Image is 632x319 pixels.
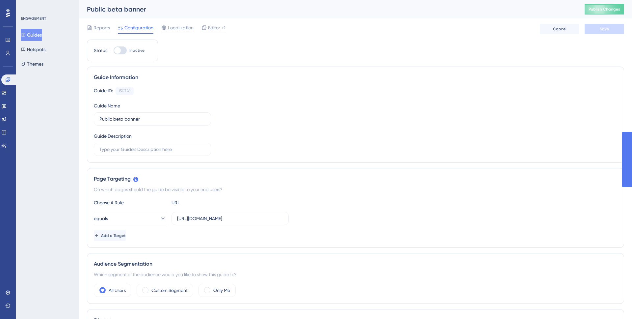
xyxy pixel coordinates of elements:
[21,58,43,70] button: Themes
[118,88,131,94] div: 150728
[99,146,205,153] input: Type your Guide’s Description here
[21,43,45,55] button: Hotspots
[94,132,132,140] div: Guide Description
[589,7,620,12] span: Publish Changes
[87,5,568,14] div: Public beta banner
[213,286,230,294] label: Only Me
[168,24,194,32] span: Localization
[129,48,145,53] span: Inactive
[604,293,624,313] iframe: UserGuiding AI Assistant Launcher
[94,87,113,95] div: Guide ID:
[101,233,126,238] span: Add a Target
[21,29,42,41] button: Guides
[151,286,188,294] label: Custom Segment
[553,26,566,32] span: Cancel
[93,24,110,32] span: Reports
[94,260,617,268] div: Audience Segmentation
[94,102,120,110] div: Guide Name
[94,199,166,207] div: Choose A Rule
[585,24,624,34] button: Save
[94,215,108,222] span: equals
[208,24,220,32] span: Editor
[94,186,617,193] div: On which pages should the guide be visible to your end users?
[94,271,617,278] div: Which segment of the audience would you like to show this guide to?
[94,212,166,225] button: equals
[109,286,126,294] label: All Users
[600,26,609,32] span: Save
[94,73,617,81] div: Guide Information
[21,16,46,21] div: ENGAGEMENT
[177,215,283,222] input: yourwebsite.com/path
[94,46,108,54] div: Status:
[94,175,617,183] div: Page Targeting
[124,24,153,32] span: Configuration
[171,199,244,207] div: URL
[99,115,205,123] input: Type your Guide’s Name here
[94,230,126,241] button: Add a Target
[540,24,579,34] button: Cancel
[585,4,624,14] button: Publish Changes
